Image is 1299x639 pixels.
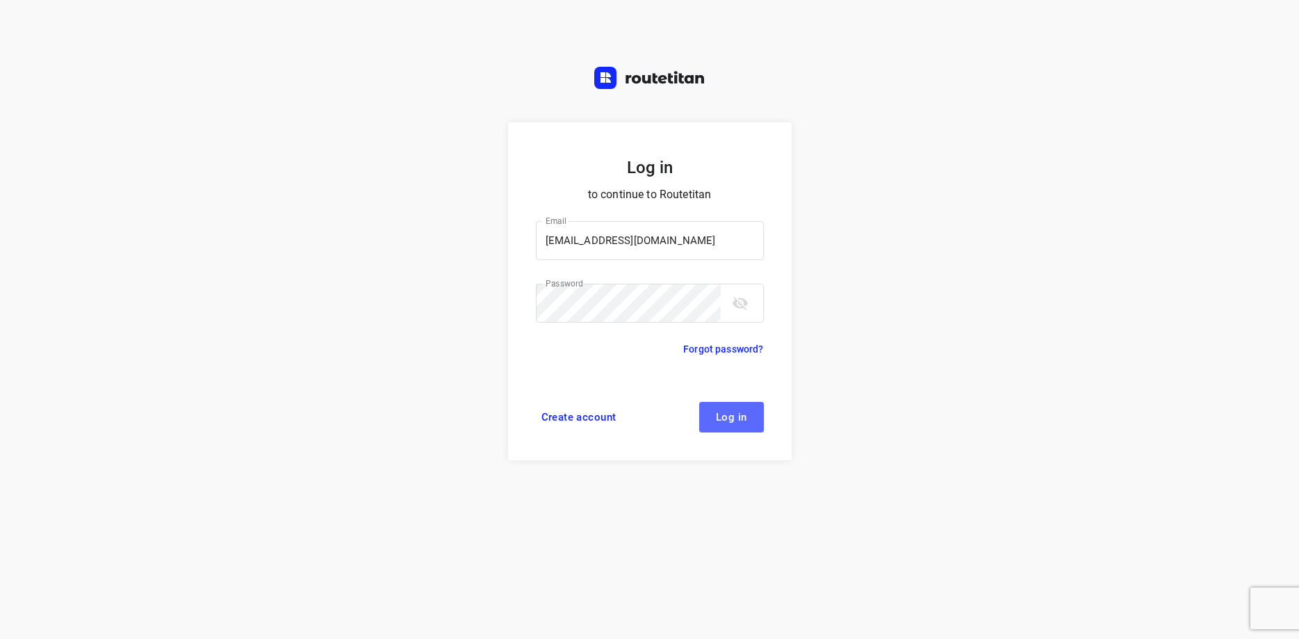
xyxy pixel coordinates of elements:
button: toggle password visibility [726,289,754,317]
img: Routetitan [594,67,705,89]
span: Create account [541,412,616,423]
span: Log in [716,412,747,423]
a: Create account [536,402,622,432]
a: Forgot password? [683,341,763,357]
a: Routetitan [594,67,705,92]
p: to continue to Routetitan [536,185,764,204]
h5: Log in [536,156,764,179]
button: Log in [699,402,764,432]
